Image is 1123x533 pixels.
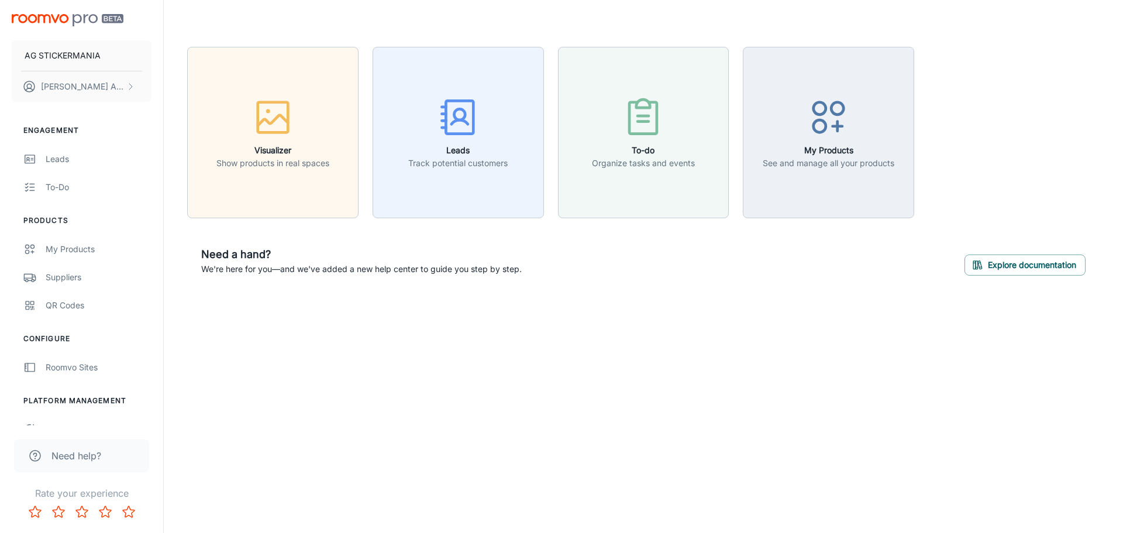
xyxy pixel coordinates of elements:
[743,126,914,137] a: My ProductsSee and manage all your products
[41,80,123,93] p: [PERSON_NAME] Ablamowicz
[558,126,729,137] a: To-doOrganize tasks and events
[12,40,151,71] button: AG STICKERMANIA
[408,144,508,157] h6: Leads
[216,157,329,170] p: Show products in real spaces
[201,263,522,276] p: We're here for you—and we've added a new help center to guide you step by step.
[558,47,729,218] button: To-doOrganize tasks and events
[592,144,695,157] h6: To-do
[46,299,151,312] div: QR Codes
[763,144,894,157] h6: My Products
[216,144,329,157] h6: Visualizer
[12,14,123,26] img: Roomvo PRO Beta
[201,246,522,263] h6: Need a hand?
[46,271,151,284] div: Suppliers
[373,126,544,137] a: LeadsTrack potential customers
[408,157,508,170] p: Track potential customers
[964,258,1086,270] a: Explore documentation
[46,181,151,194] div: To-do
[743,47,914,218] button: My ProductsSee and manage all your products
[592,157,695,170] p: Organize tasks and events
[373,47,544,218] button: LeadsTrack potential customers
[25,49,101,62] p: AG STICKERMANIA
[12,71,151,102] button: [PERSON_NAME] Ablamowicz
[964,255,1086,276] button: Explore documentation
[187,47,359,218] button: VisualizerShow products in real spaces
[46,243,151,256] div: My Products
[46,153,151,166] div: Leads
[763,157,894,170] p: See and manage all your products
